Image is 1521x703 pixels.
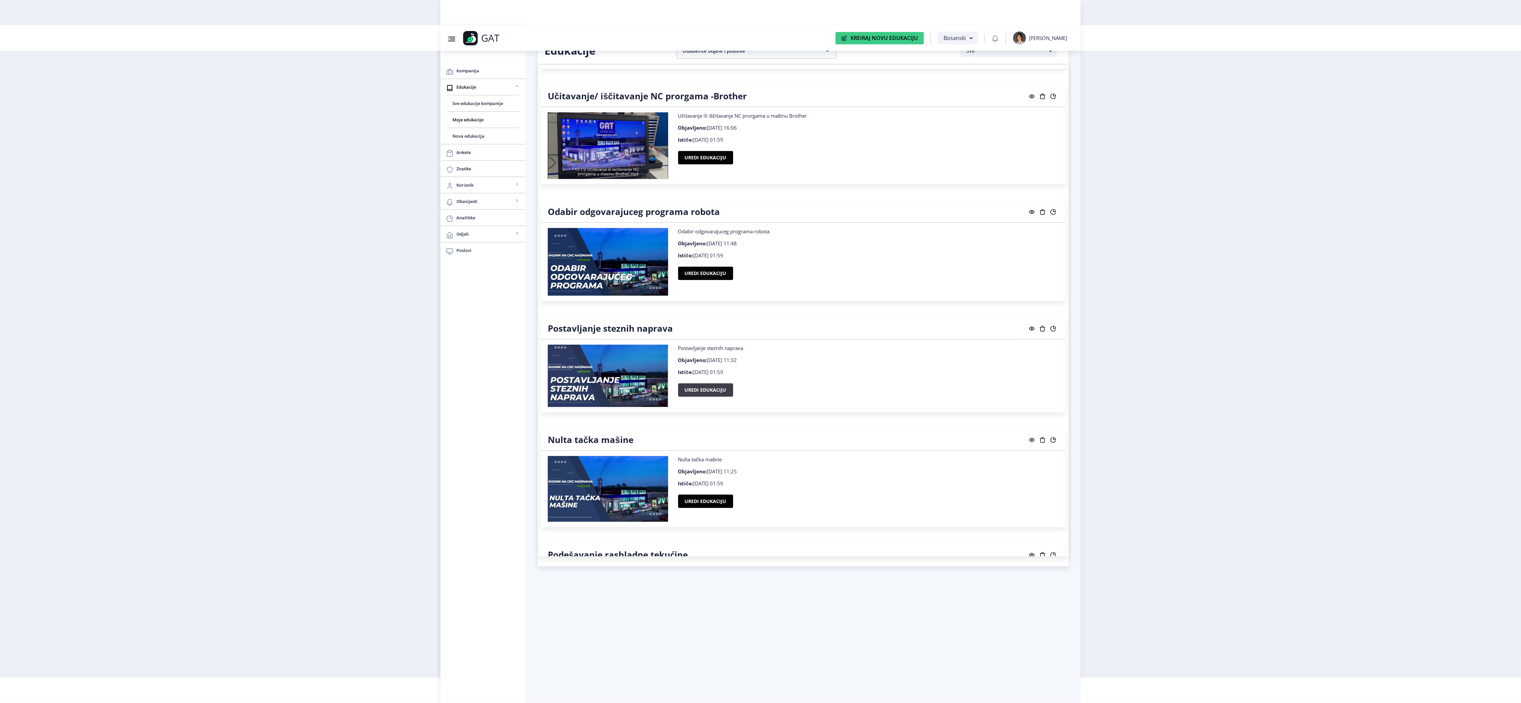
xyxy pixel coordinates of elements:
[678,480,1059,487] p: [DATE] 01:59
[456,214,520,222] span: Analitike
[678,252,693,259] b: Ističe:
[447,112,519,128] a: Moje edukacije
[548,91,747,101] h4: Učitavanje/ iščitavanje NC prorgama -Brother
[548,345,668,407] img: Postavljanje steznih naprava
[678,383,733,397] button: Uredi edukaciju
[678,124,707,131] b: Objavljeno:
[678,240,1059,247] p: [DATE] 11:48
[678,456,1059,463] p: Nulta tačka mašine
[440,177,526,193] a: Korisnik
[548,206,720,217] h4: Odabir odgovarajuceg programa robota
[842,35,847,41] img: create-new-education-icon.svg
[456,230,514,238] span: Odjeli
[678,369,693,375] b: Ističe:
[678,228,1059,235] p: Odabir odgovarajuceg programa robota
[456,67,520,75] span: Kompanija
[678,369,1059,375] p: [DATE] 01:59
[544,44,666,57] h2: Edukacije
[456,148,520,156] span: Ankete
[548,434,633,445] h4: Nulta tačka mašine
[678,124,1059,131] p: [DATE] 16:06
[548,228,668,296] img: Odabir odgovarajuceg programa robota
[440,79,526,95] a: Edukacije
[440,242,526,258] a: Poslovi
[548,549,688,560] h4: Podešavanje rashladne tekućine
[678,480,693,487] b: Ističe:
[440,210,526,226] a: Analitike
[456,181,514,189] span: Korisnik
[676,43,837,59] nb-accordion-item-header: Odaberite odjele i poslove
[678,151,733,164] button: Uredi edukaciju
[960,44,1057,57] button: Sve
[440,226,526,242] a: Odjeli
[456,165,520,173] span: Značke
[548,323,673,334] h4: Postavljanje steznih naprava
[456,197,514,205] span: Obavijesti
[678,468,707,475] b: Objavljeno:
[463,31,542,45] a: GAT
[452,116,514,124] span: Moje edukacije
[678,136,1059,143] p: [DATE] 01:59
[678,345,1059,351] p: Postavljanje steznih naprava
[440,144,526,160] a: Ankete
[447,128,519,144] a: Nova edukacija
[678,357,1059,363] p: [DATE] 11:32
[440,161,526,177] a: Značke
[938,32,978,44] button: Bosanski
[678,357,707,363] b: Objavljeno:
[548,456,668,522] img: Nulta tačka mašine
[456,246,520,254] span: Poslovi
[678,112,1059,119] p: Učitavanje ili iščitavanje NC prorgama u mašinu Brother
[678,240,707,247] b: Objavljeno:
[440,193,526,209] a: Obavijesti
[440,63,526,79] a: Kompanija
[456,83,514,91] span: Edukacije
[1029,35,1067,41] div: [PERSON_NAME]
[548,112,668,179] img: Učitavanje/ iščitavanje NC prorgama -Brother
[452,132,514,140] span: Nova edukacija
[678,495,733,508] button: Uredi edukaciju
[481,35,499,41] p: GAT
[678,252,1059,259] p: [DATE] 01:59
[452,99,514,107] span: Sve edukacije kompanije
[836,32,924,44] button: Kreiraj Novu Edukaciju
[678,267,733,280] button: Uredi edukaciju
[447,95,519,111] a: Sve edukacije kompanije
[678,468,1059,475] p: [DATE] 11:25
[678,136,693,143] b: Ističe:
